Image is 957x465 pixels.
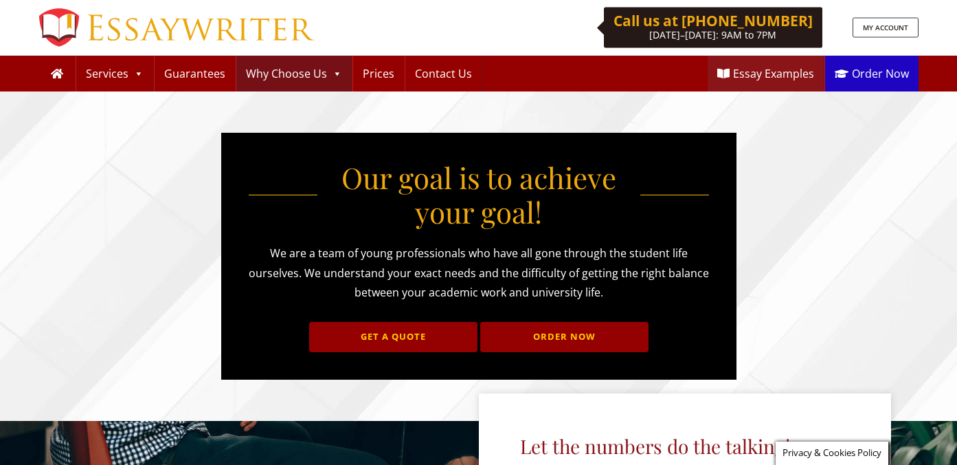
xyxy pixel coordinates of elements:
[249,244,709,303] p: We are a team of young professionals who have all gone through the student life ourselves. We und...
[155,56,235,91] a: Guarantees
[405,56,482,91] a: Contact Us
[480,322,649,352] a: ORDER NOW
[708,56,824,91] a: Essay Examples
[309,322,477,352] a: GET A QUOTE
[249,160,709,230] h1: Our goal is to achieve your goal!
[825,56,919,91] a: Order Now
[649,28,776,41] span: [DATE]–[DATE]: 9AM to 7PM
[613,11,813,30] b: Call us at [PHONE_NUMBER]
[76,56,153,91] a: Services
[783,446,881,459] span: Privacy & Cookies Policy
[853,18,919,38] a: MY ACCOUNT
[236,56,352,91] a: Why Choose Us
[520,435,850,458] h4: Let the numbers do the talking!
[353,56,404,91] a: Prices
